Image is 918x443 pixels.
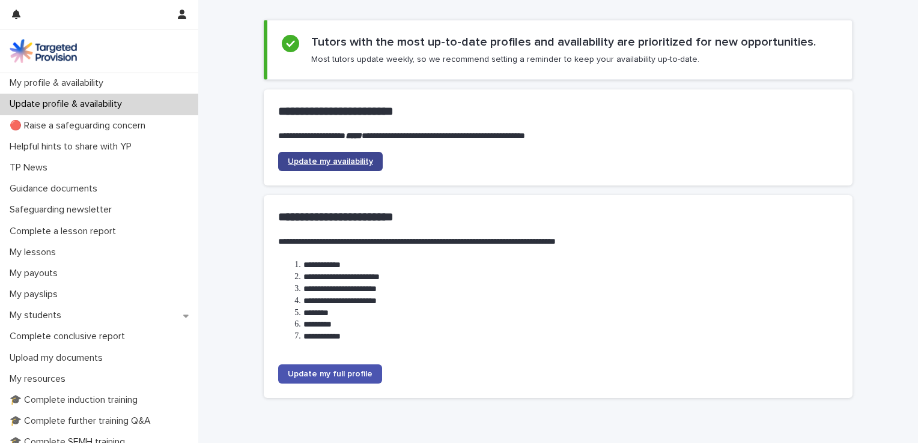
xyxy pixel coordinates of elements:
p: Guidance documents [5,183,107,194]
a: Update my full profile [278,364,382,384]
p: My students [5,310,71,321]
p: Complete conclusive report [5,331,135,342]
img: M5nRWzHhSzIhMunXDL62 [10,39,77,63]
p: Safeguarding newsletter [5,204,121,215]
span: Update my availability [288,157,373,166]
p: My payslips [5,289,67,300]
p: My resources [5,373,75,385]
p: My payouts [5,268,67,279]
h2: Tutors with the most up-to-date profiles and availability are prioritized for new opportunities. [311,35,816,49]
p: My lessons [5,247,65,258]
p: Update profile & availability [5,98,132,110]
p: 🎓 Complete further training Q&A [5,415,160,427]
p: Complete a lesson report [5,226,126,237]
p: 🔴 Raise a safeguarding concern [5,120,155,131]
p: TP News [5,162,57,173]
p: Most tutors update weekly, so we recommend setting a reminder to keep your availability up-to-date. [311,54,699,65]
p: My profile & availability [5,77,113,89]
p: Upload my documents [5,352,112,364]
a: Update my availability [278,152,383,171]
p: 🎓 Complete induction training [5,394,147,406]
span: Update my full profile [288,370,372,378]
p: Helpful hints to share with YP [5,141,141,152]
